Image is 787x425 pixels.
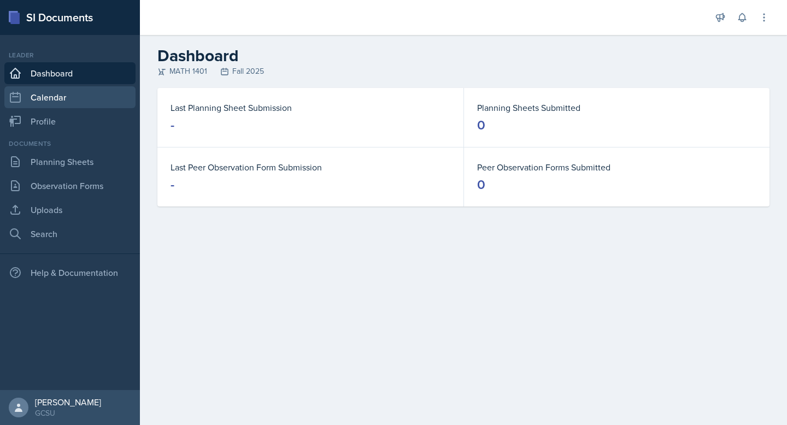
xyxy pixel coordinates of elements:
[35,408,101,418] div: GCSU
[4,262,136,284] div: Help & Documentation
[477,176,485,193] div: 0
[171,176,174,193] div: -
[477,101,756,114] dt: Planning Sheets Submitted
[171,161,450,174] dt: Last Peer Observation Form Submission
[477,116,485,134] div: 0
[171,101,450,114] dt: Last Planning Sheet Submission
[4,139,136,149] div: Documents
[4,62,136,84] a: Dashboard
[4,175,136,197] a: Observation Forms
[4,50,136,60] div: Leader
[4,86,136,108] a: Calendar
[4,151,136,173] a: Planning Sheets
[171,116,174,134] div: -
[477,161,756,174] dt: Peer Observation Forms Submitted
[157,66,770,77] div: MATH 1401 Fall 2025
[4,223,136,245] a: Search
[4,199,136,221] a: Uploads
[35,397,101,408] div: [PERSON_NAME]
[4,110,136,132] a: Profile
[157,46,770,66] h2: Dashboard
